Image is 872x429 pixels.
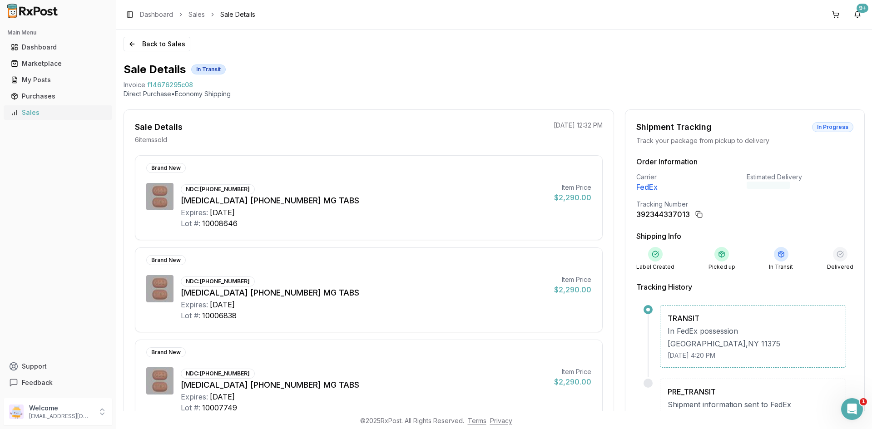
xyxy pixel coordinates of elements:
img: Biktarvy 50-200-25 MG TABS [146,183,173,210]
div: PRE_TRANSIT [668,386,838,397]
span: 1 [860,398,867,405]
div: TRANSIT [668,313,838,324]
div: [DATE] [210,299,235,310]
iframe: Intercom live chat [841,398,863,420]
button: Support [4,358,112,375]
div: $2,290.00 [554,192,591,203]
span: f14676295c08 [147,80,193,89]
div: Lot #: [181,310,200,321]
div: [MEDICAL_DATA] [PHONE_NUMBER] MG TABS [181,194,547,207]
div: Track your package from pickup to delivery [636,136,853,145]
p: Direct Purchase • Economy Shipping [124,89,865,99]
div: Expires: [181,391,208,402]
p: 6 item s sold [135,135,167,144]
button: Purchases [4,89,112,104]
a: Terms [468,417,486,424]
div: 392344337013 [636,209,690,220]
div: Shipment information sent to FedEx [668,399,838,410]
img: RxPost Logo [4,4,62,18]
a: Sales [188,10,205,19]
button: Feedback [4,375,112,391]
div: 10006838 [202,310,237,321]
nav: breadcrumb [140,10,255,19]
div: Marketplace [11,59,105,68]
button: My Posts [4,73,112,87]
div: Brand New [146,347,186,357]
button: Back to Sales [124,37,190,51]
div: Brand New [146,163,186,173]
a: Purchases [7,88,109,104]
div: Tracking Number [636,200,853,209]
div: 10007749 [202,402,237,413]
div: [MEDICAL_DATA] [PHONE_NUMBER] MG TABS [181,286,547,299]
a: Dashboard [7,39,109,55]
button: Sales [4,105,112,120]
div: My Posts [11,75,105,84]
div: Dashboard [11,43,105,52]
div: 10008646 [202,218,238,229]
a: Sales [7,104,109,121]
div: $2,290.00 [554,376,591,387]
a: Privacy [490,417,512,424]
button: 9+ [850,7,865,22]
button: Marketplace [4,56,112,71]
div: [MEDICAL_DATA] [PHONE_NUMBER] MG TABS [181,379,547,391]
div: Item Price [554,275,591,284]
a: Marketplace [7,55,109,72]
div: NDC: [PHONE_NUMBER] [181,184,255,194]
div: [GEOGRAPHIC_DATA] , NY 11375 [668,338,838,349]
div: Expires: [181,207,208,218]
h1: Sale Details [124,62,186,77]
a: Dashboard [140,10,173,19]
div: In Transit [191,64,226,74]
img: Biktarvy 50-200-25 MG TABS [146,275,173,302]
h3: Order Information [636,156,853,167]
div: FedEx [636,182,743,192]
div: Purchases [11,92,105,101]
div: [DATE] [210,391,235,402]
div: Sales [11,108,105,117]
div: Label Created [636,263,674,271]
div: Expires: [181,299,208,310]
div: NDC: [PHONE_NUMBER] [181,276,255,286]
div: Item Price [554,367,591,376]
div: 9+ [857,4,868,13]
div: NDC: [PHONE_NUMBER] [181,369,255,379]
div: Lot #: [181,218,200,229]
button: Dashboard [4,40,112,54]
img: Biktarvy 50-200-25 MG TABS [146,367,173,394]
h3: Tracking History [636,281,853,292]
div: In Transit [769,263,793,271]
div: Invoice [124,80,145,89]
h2: Main Menu [7,29,109,36]
h3: Shipping Info [636,231,853,242]
div: $2,290.00 [554,284,591,295]
div: In FedEx possession [668,325,838,336]
div: In Progress [812,122,853,132]
div: Shipment Tracking [636,121,712,133]
div: Brand New [146,255,186,265]
div: Item Price [554,183,591,192]
div: Carrier [636,173,743,182]
div: Estimated Delivery [747,173,853,182]
p: Welcome [29,404,92,413]
div: Picked up [708,263,735,271]
div: Sale Details [135,121,183,133]
span: Feedback [22,378,53,387]
div: [DATE] 4:20 PM [668,351,838,360]
div: [DATE] [210,207,235,218]
span: Sale Details [220,10,255,19]
div: Lot #: [181,402,200,413]
p: [EMAIL_ADDRESS][DOMAIN_NAME] [29,413,92,420]
a: My Posts [7,72,109,88]
p: [DATE] 12:32 PM [554,121,603,130]
div: Delivered [827,263,853,271]
img: User avatar [9,404,24,419]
